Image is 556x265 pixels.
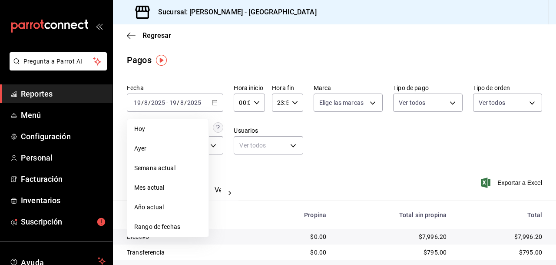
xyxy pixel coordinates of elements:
span: Ver todos [399,98,425,107]
span: Elige las marcas [319,98,364,107]
label: Usuarios [234,127,303,134]
span: Regresar [142,31,171,40]
span: Reportes [21,88,106,100]
span: Menú [21,109,106,121]
span: Mes actual [134,183,202,192]
button: Exportar a Excel [483,178,542,188]
label: Hora fin [272,85,303,91]
label: Marca [314,85,383,91]
div: Pagos [127,54,152,67]
div: Propina [258,211,327,218]
button: Regresar [127,31,171,40]
span: - [166,99,168,106]
img: Tooltip marker [156,55,167,66]
span: Rango de fechas [134,222,202,231]
button: open_drawer_menu [96,23,103,30]
label: Tipo de pago [393,85,462,91]
input: ---- [187,99,202,106]
span: Hoy [134,124,202,134]
div: $795.00 [460,248,542,257]
span: Ayer [134,144,202,153]
h3: Sucursal: [PERSON_NAME] - [GEOGRAPHIC_DATA] [151,7,317,17]
a: Pregunta a Parrot AI [6,63,107,72]
span: / [184,99,187,106]
button: Pregunta a Parrot AI [10,52,107,70]
span: Personal [21,152,106,164]
span: Suscripción [21,216,106,228]
div: $0.00 [258,232,327,241]
input: -- [133,99,141,106]
label: Fecha [127,85,223,91]
input: -- [144,99,148,106]
label: Hora inicio [234,85,265,91]
span: Año actual [134,203,202,212]
span: Semana actual [134,164,202,173]
label: Tipo de orden [473,85,542,91]
span: Facturación [21,173,106,185]
span: Ver todos [479,98,505,107]
span: / [148,99,151,106]
div: $795.00 [340,248,447,257]
div: Total sin propina [340,211,447,218]
div: Transferencia [127,248,245,257]
button: Ver pagos [215,186,247,201]
div: $0.00 [258,248,327,257]
input: ---- [151,99,165,106]
input: -- [180,99,184,106]
div: $7,996.20 [460,232,542,241]
span: / [177,99,179,106]
span: Inventarios [21,195,106,206]
input: -- [169,99,177,106]
div: $7,996.20 [340,232,447,241]
span: Pregunta a Parrot AI [23,57,93,66]
span: / [141,99,144,106]
div: Ver todos [234,136,303,154]
span: Configuración [21,131,106,142]
div: Total [460,211,542,218]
